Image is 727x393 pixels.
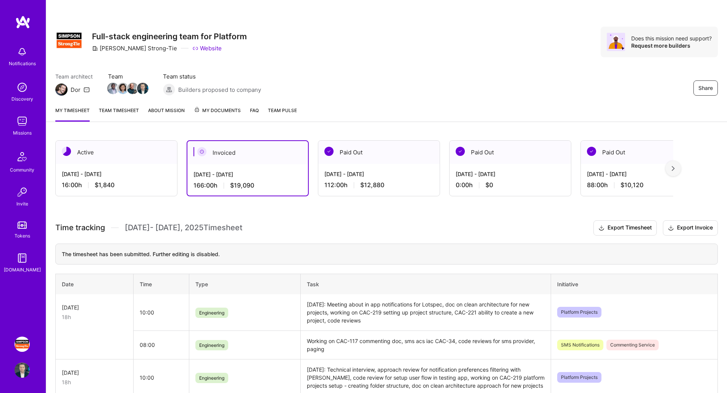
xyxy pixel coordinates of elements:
img: Builders proposed to company [163,83,175,96]
a: Website [192,44,222,52]
div: 0:00 h [456,181,565,189]
i: icon Mail [84,87,90,93]
img: discovery [15,80,30,95]
span: Platform Projects [557,307,601,318]
span: My Documents [194,106,241,115]
a: My timesheet [55,106,90,122]
img: bell [15,44,30,59]
div: 166:00 h [193,181,302,189]
span: $1,840 [95,181,114,189]
div: Notifications [9,59,36,67]
a: User Avatar [13,363,32,378]
div: 18h [62,378,127,386]
img: Simpson Strong-Tie: Full-stack engineering team for Platform [15,337,30,352]
button: Export Timesheet [593,220,657,236]
th: Initiative [551,274,717,294]
img: Company Logo [55,27,83,54]
span: Platform Projects [557,372,601,383]
div: [DATE] - [DATE] [62,170,171,178]
th: Date [56,274,134,294]
th: Task [300,274,551,294]
img: Team Architect [55,83,68,96]
div: Paid Out [581,141,702,164]
div: Request more builders [631,42,712,49]
img: Paid Out [456,147,465,156]
span: Team status [163,72,261,80]
img: guide book [15,250,30,266]
div: [DATE] - [DATE] [456,170,565,178]
div: Active [56,141,177,164]
button: Share [693,80,718,96]
i: icon CompanyGray [92,45,98,51]
img: User Avatar [15,363,30,378]
a: Team Member Avatar [138,82,148,95]
img: Community [13,148,31,166]
a: Team Pulse [268,106,297,122]
i: icon Download [598,224,604,232]
a: FAQ [250,106,259,122]
div: Missions [13,129,32,137]
img: Team Member Avatar [137,83,148,94]
button: Export Invoice [663,220,718,236]
div: Discovery [11,95,33,103]
div: Does this mission need support? [631,35,712,42]
td: 10:00 [134,294,189,331]
img: logo [15,15,31,29]
img: Team Member Avatar [107,83,119,94]
div: The timesheet has been submitted. Further editing is disabled. [55,244,718,265]
a: Team Member Avatar [108,82,118,95]
span: $0 [485,181,493,189]
div: 16:00 h [62,181,171,189]
a: Simpson Strong-Tie: Full-stack engineering team for Platform [13,337,32,352]
div: [DATE] - [DATE] [324,170,434,178]
h3: Full-stack engineering team for Platform [92,32,247,41]
span: Team Pulse [268,107,297,113]
span: Time tracking [55,223,105,233]
span: [DATE] - [DATE] , 2025 Timesheet [125,223,242,233]
img: Active [62,147,71,156]
i: icon Download [668,224,674,232]
img: Invoiced [197,147,206,156]
span: SMS Notifications [557,340,603,350]
td: [DATE]: Meeting about in app notifications for Lotspec, doc on clean architecture for new project... [300,294,551,331]
a: Team Member Avatar [118,82,128,95]
div: Paid Out [450,141,571,164]
span: Builders proposed to company [178,86,261,94]
img: Team Member Avatar [117,83,129,94]
div: Tokens [15,232,30,240]
img: Paid Out [587,147,596,156]
span: Engineering [195,340,228,350]
div: Paid Out [318,141,440,164]
div: [DATE] - [DATE] [193,170,302,178]
img: Invite [15,184,30,200]
img: Paid Out [324,147,334,156]
div: Invite [16,200,28,208]
div: Community [10,166,34,174]
div: [DATE] [62,303,127,311]
td: Working on CAC-117 commenting doc, sms acs iac CAC-34, code reviews for sms provider, paging [300,330,551,359]
span: Team architect [55,72,93,80]
span: $12,880 [360,181,384,189]
div: [DATE] [62,369,127,377]
span: Share [698,84,713,92]
img: tokens [18,221,27,229]
span: Engineering [195,308,228,318]
a: Team Member Avatar [128,82,138,95]
div: 112:00 h [324,181,434,189]
a: Team timesheet [99,106,139,122]
th: Type [189,274,300,294]
th: Time [134,274,189,294]
img: Avatar [607,33,625,51]
a: About Mission [148,106,185,122]
img: right [672,166,675,171]
span: $19,090 [230,181,254,189]
div: 88:00 h [587,181,696,189]
a: My Documents [194,106,241,122]
img: teamwork [15,114,30,129]
div: [DOMAIN_NAME] [4,266,41,274]
span: $10,120 [621,181,643,189]
div: Invoiced [187,141,308,164]
span: Commenting Service [606,340,659,350]
div: [PERSON_NAME] Strong-Tie [92,44,177,52]
span: Engineering [195,373,228,383]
